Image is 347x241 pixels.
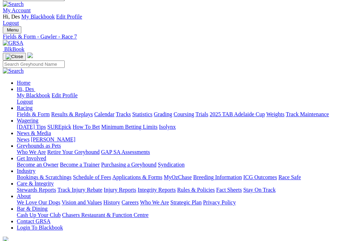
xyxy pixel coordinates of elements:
img: Close [6,54,23,59]
a: Privacy Policy [203,199,236,205]
a: Become an Owner [17,162,58,168]
a: Industry [17,168,35,174]
a: Contact GRSA [17,218,50,224]
a: Purchasing a Greyhound [101,162,156,168]
a: Careers [121,199,139,205]
a: Greyhounds as Pets [17,143,61,149]
a: News [17,136,29,142]
a: Wagering [17,118,38,123]
div: Hi, Des [17,92,344,105]
a: Edit Profile [56,14,82,20]
a: Applications & Forms [112,174,162,180]
a: Schedule of Fees [73,174,111,180]
a: Fields & Form [17,111,50,117]
a: Home [17,80,30,86]
a: Become a Trainer [60,162,100,168]
a: Stay On Track [243,187,275,193]
a: [PERSON_NAME] [31,136,75,142]
div: My Account [3,14,344,26]
a: MyOzChase [164,174,192,180]
div: Care & Integrity [17,187,344,193]
a: Strategic Plan [170,199,201,205]
a: 2025 TAB Adelaide Cup [210,111,265,117]
a: Logout [3,20,19,26]
a: SUREpick [47,124,71,130]
a: How To Bet [73,124,100,130]
a: ICG Outcomes [243,174,277,180]
a: Trials [195,111,208,117]
a: Rules & Policies [177,187,215,193]
a: Edit Profile [52,92,78,98]
img: GRSA [3,40,23,46]
a: Chasers Restaurant & Function Centre [62,212,148,218]
span: BlkBook [4,46,24,52]
a: Who We Are [140,199,169,205]
div: Greyhounds as Pets [17,149,344,155]
a: Retire Your Greyhound [47,149,100,155]
a: My Blackbook [21,14,55,20]
a: Track Maintenance [286,111,329,117]
a: Vision and Values [62,199,102,205]
a: Tracks [116,111,131,117]
a: Coursing [173,111,194,117]
a: Results & Replays [51,111,93,117]
img: logo-grsa-white.png [27,52,33,58]
a: Stewards Reports [17,187,56,193]
a: Breeding Information [193,174,242,180]
a: We Love Our Dogs [17,199,60,205]
div: Racing [17,111,344,118]
a: Calendar [94,111,114,117]
a: Syndication [158,162,184,168]
a: History [103,199,120,205]
a: Logout [17,99,33,105]
a: Fields & Form - Gawler - Race 7 [3,34,344,40]
a: Track Injury Rebate [57,187,102,193]
button: Toggle navigation [3,26,21,34]
a: Injury Reports [104,187,136,193]
a: Minimum Betting Limits [101,124,157,130]
a: Racing [17,105,33,111]
div: Get Involved [17,162,344,168]
a: Race Safe [278,174,300,180]
a: Weights [266,111,284,117]
a: My Blackbook [17,92,50,98]
a: About [17,193,31,199]
div: About [17,199,344,206]
div: News & Media [17,136,344,143]
div: Bar & Dining [17,212,344,218]
a: Integrity Reports [137,187,176,193]
a: BlkBook [3,46,24,52]
img: Search [3,1,24,7]
button: Toggle navigation [3,53,26,61]
div: Industry [17,174,344,180]
a: Bar & Dining [17,206,48,212]
a: Statistics [132,111,153,117]
a: Cash Up Your Club [17,212,61,218]
div: Wagering [17,124,344,130]
input: Search [3,61,65,68]
a: Get Involved [17,155,46,161]
a: Hi, Des [17,86,35,92]
a: Care & Integrity [17,180,54,186]
span: Hi, Des [17,86,34,92]
img: Search [3,68,24,74]
a: News & Media [17,130,51,136]
span: Hi, Des [3,14,20,20]
a: Who We Are [17,149,46,155]
a: Login To Blackbook [17,225,63,231]
span: Menu [7,27,19,33]
a: GAP SA Assessments [101,149,150,155]
a: My Account [3,7,31,13]
a: Fact Sheets [216,187,242,193]
a: Isolynx [159,124,176,130]
a: Grading [154,111,172,117]
a: [DATE] Tips [17,124,46,130]
a: Bookings & Scratchings [17,174,71,180]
